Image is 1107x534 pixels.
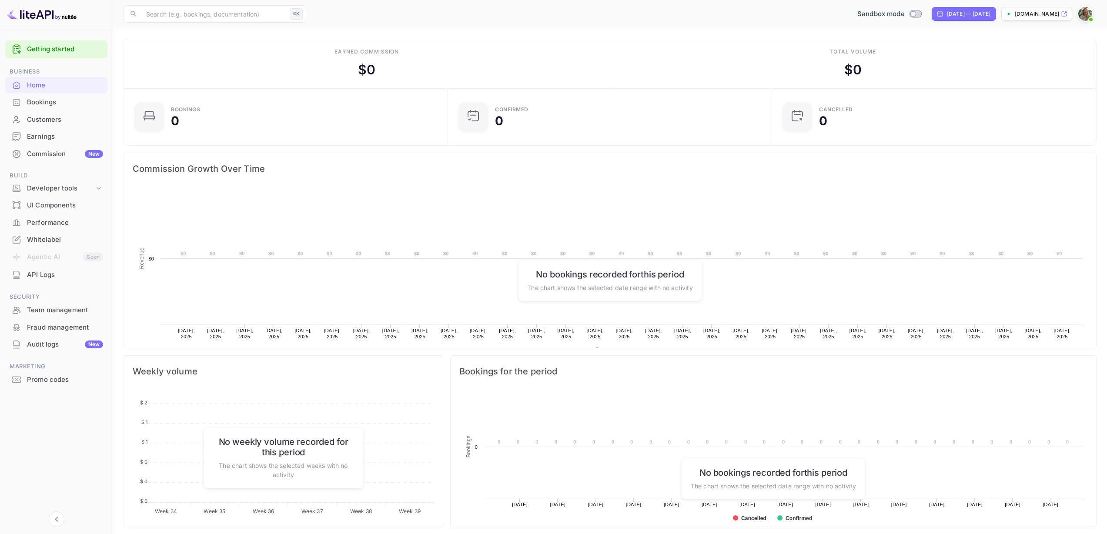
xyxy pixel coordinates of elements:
[5,302,107,319] div: Team management
[550,502,565,507] text: [DATE]
[891,502,907,507] text: [DATE]
[5,40,107,58] div: Getting started
[1047,439,1050,444] text: 0
[356,251,361,256] text: $0
[27,184,94,194] div: Developer tools
[5,111,107,128] div: Customers
[27,323,103,333] div: Fraud management
[967,502,983,507] text: [DATE]
[819,107,853,112] div: CANCELLED
[512,502,528,507] text: [DATE]
[27,97,103,107] div: Bookings
[171,107,200,112] div: Bookings
[472,251,478,256] text: $0
[573,439,576,444] text: 0
[739,502,755,507] text: [DATE]
[290,8,303,20] div: ⌘K
[517,439,519,444] text: 0
[619,251,624,256] text: $0
[823,251,829,256] text: $0
[470,328,487,339] text: [DATE], 2025
[139,247,145,269] text: Revenue
[645,328,662,339] text: [DATE], 2025
[1066,439,1069,444] text: 0
[27,235,103,245] div: Whitelabel
[5,171,107,180] span: Build
[5,267,107,283] a: API Logs
[527,269,692,279] h6: No bookings recorded for this period
[495,115,503,127] div: 0
[140,478,147,484] tspan: $ 0
[736,251,741,256] text: $0
[207,328,224,339] text: [DATE], 2025
[85,150,103,158] div: New
[649,439,652,444] text: 0
[148,256,154,261] text: $0
[677,251,682,256] text: $0
[528,328,545,339] text: [DATE], 2025
[744,439,747,444] text: 0
[441,328,458,339] text: [DATE], 2025
[5,197,107,214] div: UI Components
[820,328,837,339] text: [DATE], 2025
[587,328,604,339] text: [DATE], 2025
[5,77,107,93] a: Home
[741,515,766,521] text: Cancelled
[706,251,712,256] text: $0
[5,371,107,387] a: Promo codes
[557,328,574,339] text: [DATE], 2025
[27,305,103,315] div: Team management
[499,328,516,339] text: [DATE], 2025
[782,439,785,444] text: 0
[972,439,974,444] text: 0
[915,439,917,444] text: 0
[535,439,538,444] text: 0
[691,481,856,490] p: The chart shows the selected date range with no activity
[498,439,500,444] text: 0
[896,439,898,444] text: 0
[265,328,282,339] text: [DATE], 2025
[5,214,107,230] a: Performance
[141,5,286,23] input: Search (e.g. bookings, documentation)
[877,439,880,444] text: 0
[140,400,147,406] tspan: $ 2
[5,267,107,284] div: API Logs
[763,439,766,444] text: 0
[588,502,604,507] text: [DATE]
[589,251,595,256] text: $0
[732,328,749,339] text: [DATE], 2025
[495,107,528,112] div: Confirmed
[998,251,1004,256] text: $0
[849,328,866,339] text: [DATE], 2025
[212,437,355,457] h6: No weekly volume recorded for this period
[664,502,679,507] text: [DATE]
[27,375,103,385] div: Promo codes
[1027,251,1033,256] text: $0
[1078,7,1092,21] img: Tea Gudek Snajdar
[527,283,692,292] p: The chart shows the selected date range with no activity
[27,80,103,90] div: Home
[1010,439,1012,444] text: 0
[268,251,274,256] text: $0
[630,439,633,444] text: 0
[399,508,421,514] tspan: Week 39
[839,439,842,444] text: 0
[204,508,225,514] tspan: Week 35
[765,251,770,256] text: $0
[171,115,179,127] div: 0
[990,439,993,444] text: 0
[969,251,975,256] text: $0
[298,251,303,256] text: $0
[7,7,77,21] img: LiteAPI logo
[794,251,799,256] text: $0
[27,340,103,350] div: Audit logs
[27,149,103,159] div: Commission
[940,251,945,256] text: $0
[1054,328,1071,339] text: [DATE], 2025
[324,328,341,339] text: [DATE], 2025
[294,328,311,339] text: [DATE], 2025
[881,251,887,256] text: $0
[603,347,625,354] text: Revenue
[858,439,860,444] text: 0
[5,197,107,213] a: UI Components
